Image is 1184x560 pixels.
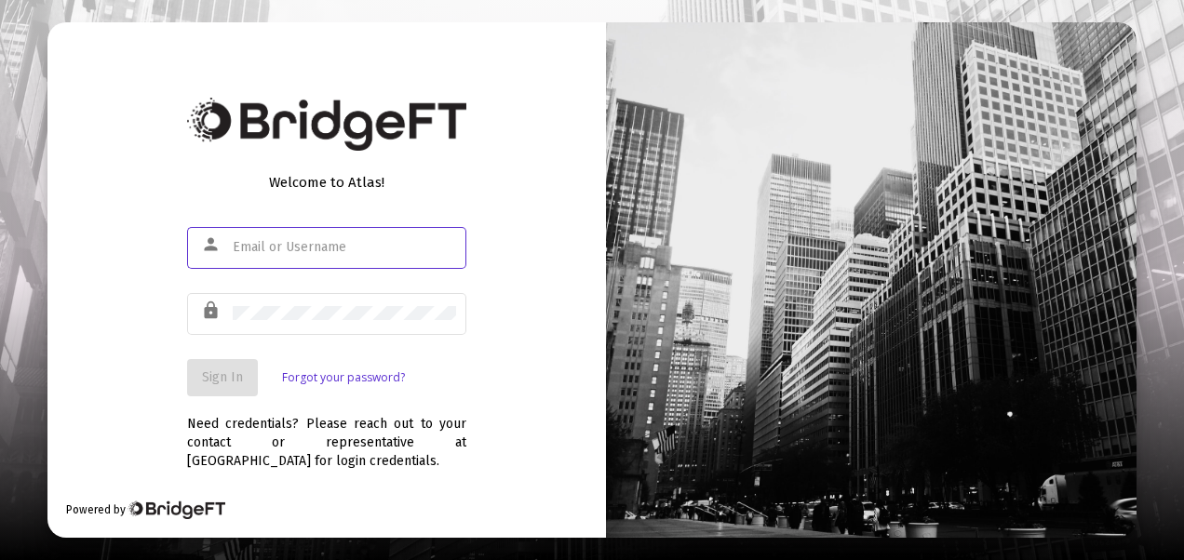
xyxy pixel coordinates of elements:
div: Powered by [66,500,225,519]
a: Forgot your password? [282,368,405,387]
span: Sign In [202,369,243,385]
img: Bridge Financial Technology Logo [128,500,225,519]
mat-icon: lock [201,300,223,322]
div: Need credentials? Please reach out to your contact or representative at [GEOGRAPHIC_DATA] for log... [187,396,466,471]
input: Email or Username [233,240,456,255]
button: Sign In [187,359,258,396]
mat-icon: person [201,233,223,256]
img: Bridge Financial Technology Logo [187,98,466,151]
div: Welcome to Atlas! [187,173,466,192]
